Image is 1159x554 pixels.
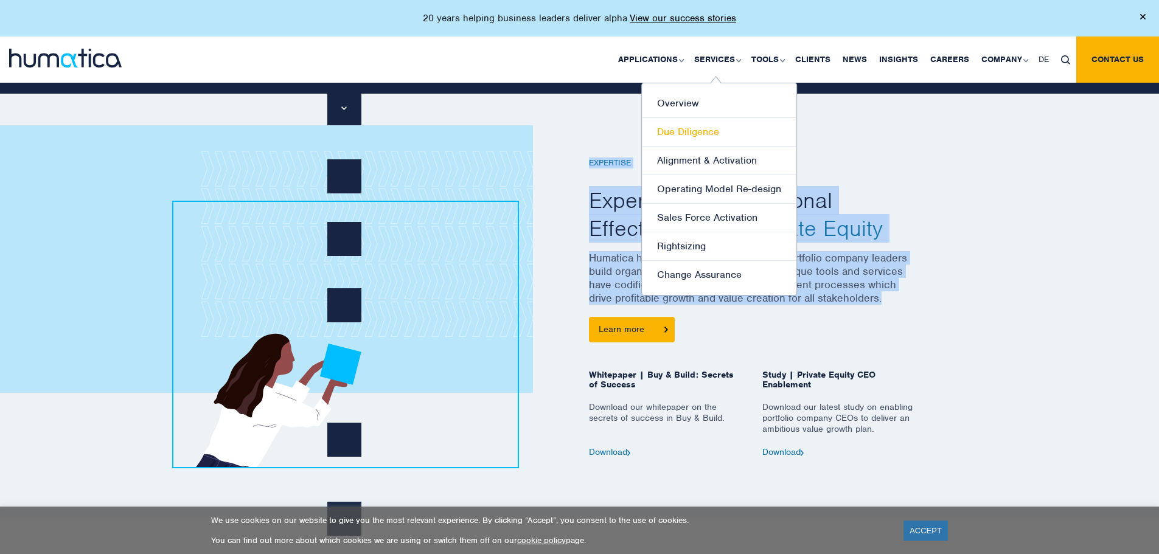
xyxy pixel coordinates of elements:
span: Private Equity [750,214,883,242]
p: Download our latest study on enabling portfolio company CEOs to deliver an ambitious value growth... [762,401,917,447]
img: search_icon [1061,55,1070,64]
a: Company [975,36,1032,83]
h6: EXPERTISE [589,158,917,168]
a: Learn more [589,317,675,342]
a: Due Diligence [642,118,796,147]
p: Humatica helps private equity funds and portfolio company leaders build organizations to deliver ... [589,251,917,317]
p: We use cookies on our website to give you the most relevant experience. By clicking “Accept”, you... [211,515,888,525]
a: Careers [924,36,975,83]
p: Download our whitepaper on the secrets of success in Buy & Build. [589,401,744,447]
a: Operating Model Re-design [642,175,796,204]
p: You can find out more about which cookies we are using or switch them off on our page. [211,535,888,545]
a: Overview [642,89,796,118]
a: Sales Force Activation [642,204,796,232]
img: arrow2 [801,450,804,455]
a: cookie policy [517,535,566,545]
img: logo [9,49,122,68]
span: Whitepaper | Buy & Build: Secrets of Success [589,370,744,401]
img: girl1 [179,112,502,467]
img: downarrow [341,106,347,110]
a: Contact us [1076,36,1159,83]
a: Download [589,446,631,457]
p: 20 years helping business leaders deliver alpha. [423,12,736,24]
a: View our success stories [630,12,736,24]
a: Download [762,446,804,457]
h2: Experts in Organizational Effectiveness for [589,187,917,242]
a: DE [1032,36,1055,83]
a: Applications [612,36,688,83]
img: arrowicon [664,327,668,332]
a: Tools [745,36,789,83]
a: Insights [873,36,924,83]
span: DE [1039,54,1049,64]
img: arrow2 [627,450,631,455]
a: Change Assurance [642,261,796,289]
a: ACCEPT [903,521,948,541]
a: Rightsizing [642,232,796,261]
span: Study | Private Equity CEO Enablement [762,370,917,401]
a: News [837,36,873,83]
a: Alignment & Activation [642,147,796,175]
a: Services [688,36,745,83]
a: Clients [789,36,837,83]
